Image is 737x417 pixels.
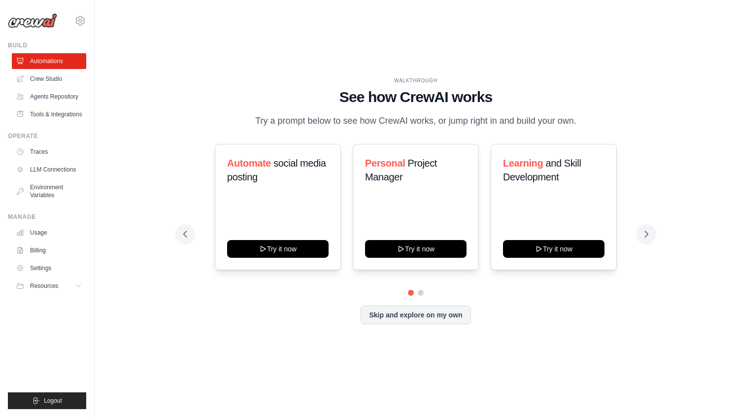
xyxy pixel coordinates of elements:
[183,77,648,84] div: WALKTHROUGH
[30,282,58,290] span: Resources
[12,179,86,203] a: Environment Variables
[8,41,86,49] div: Build
[12,53,86,69] a: Automations
[227,158,271,169] span: Automate
[183,88,648,106] h1: See how CrewAI works
[12,144,86,160] a: Traces
[12,243,86,258] a: Billing
[503,240,604,258] button: Try it now
[365,158,405,169] span: Personal
[12,162,86,177] a: LLM Connections
[12,225,86,241] a: Usage
[365,158,437,182] span: Project Manager
[8,213,86,221] div: Manage
[12,89,86,104] a: Agents Repository
[250,114,581,128] p: Try a prompt below to see how CrewAI works, or jump right in and build your own.
[361,306,470,324] button: Skip and explore on my own
[503,158,543,169] span: Learning
[8,13,57,28] img: Logo
[8,132,86,140] div: Operate
[12,278,86,294] button: Resources
[8,392,86,409] button: Logout
[44,397,62,405] span: Logout
[12,106,86,122] a: Tools & Integrations
[365,240,467,258] button: Try it now
[12,71,86,87] a: Crew Studio
[12,260,86,276] a: Settings
[227,240,329,258] button: Try it now
[227,158,326,182] span: social media posting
